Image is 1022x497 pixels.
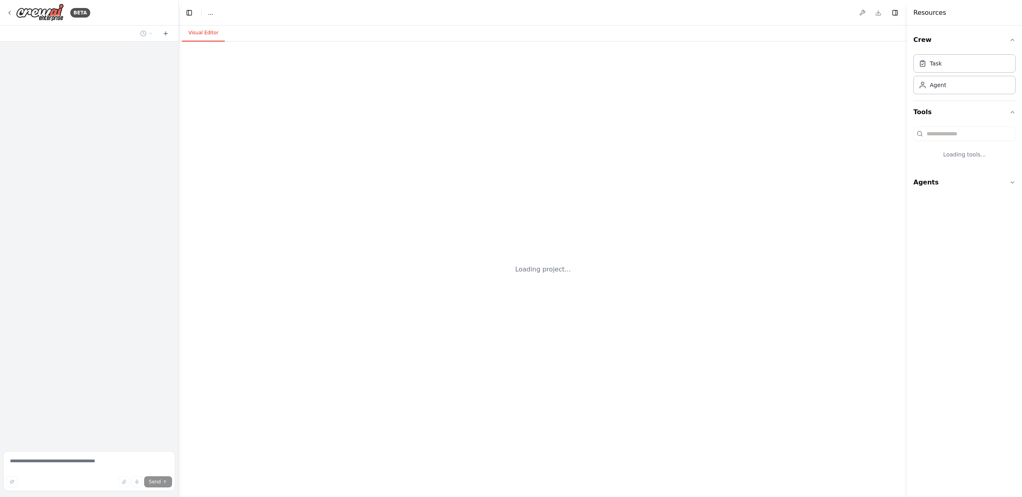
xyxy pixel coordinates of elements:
[6,476,18,487] button: Improve this prompt
[913,8,946,18] h4: Resources
[913,101,1016,123] button: Tools
[131,476,143,487] button: Click to speak your automation idea
[930,59,942,67] div: Task
[913,29,1016,51] button: Crew
[208,9,213,17] nav: breadcrumb
[16,4,64,22] img: Logo
[208,9,213,17] span: ...
[889,7,901,18] button: Hide right sidebar
[913,171,1016,194] button: Agents
[184,7,195,18] button: Hide left sidebar
[149,479,161,485] span: Send
[913,123,1016,171] div: Tools
[159,29,172,38] button: Start a new chat
[515,265,571,274] div: Loading project...
[913,144,1016,165] div: Loading tools...
[930,81,946,89] div: Agent
[119,476,130,487] button: Upload files
[144,476,172,487] button: Send
[70,8,90,18] div: BETA
[182,25,225,42] button: Visual Editor
[913,51,1016,101] div: Crew
[137,29,156,38] button: Switch to previous chat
